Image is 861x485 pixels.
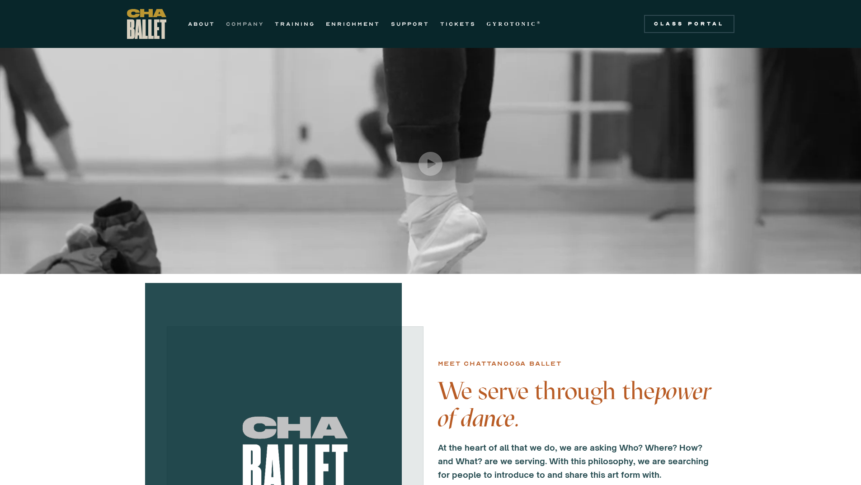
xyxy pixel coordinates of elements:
[438,377,716,432] h4: We serve through the
[326,19,380,29] a: ENRICHMENT
[188,19,215,29] a: ABOUT
[649,20,729,28] div: Class Portal
[438,376,711,433] em: power of dance.
[127,9,166,39] a: home
[487,19,542,29] a: GYROTONIC®
[391,19,429,29] a: SUPPORT
[537,20,542,25] sup: ®
[487,21,537,27] strong: GYROTONIC
[644,15,734,33] a: Class Portal
[438,443,709,480] strong: At the heart of all that we do, we are asking Who? Where? How? and What? are we serving. With thi...
[440,19,476,29] a: TICKETS
[226,19,264,29] a: COMPANY
[275,19,315,29] a: TRAINING
[438,358,562,369] div: Meet chattanooga ballet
